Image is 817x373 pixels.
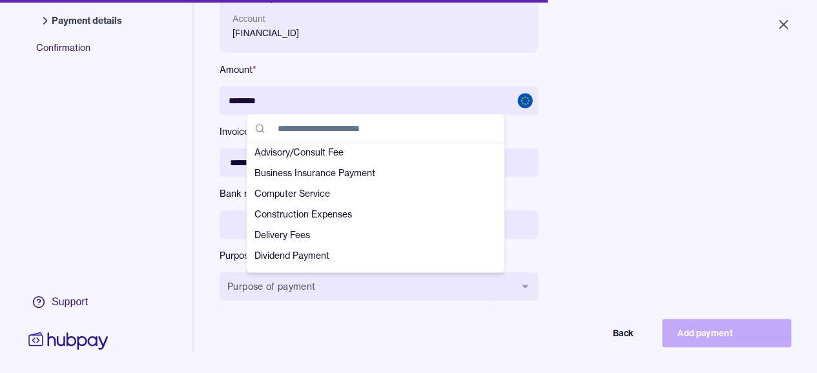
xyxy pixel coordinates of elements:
label: Bank reference [220,187,538,200]
span: Dividend Payment [254,249,481,262]
p: [FINANCIAL_ID] [233,26,525,40]
button: Purpose of payment [220,272,538,301]
span: Confirmation [36,41,140,65]
label: Amount [220,63,538,76]
p: Account [233,12,525,26]
label: Purpose of payment [220,249,538,262]
span: Payment details [52,14,127,27]
button: Close [760,10,807,39]
span: Computer Service [254,187,481,200]
span: Exported Goods [254,270,481,283]
label: Invoice/Document ID [220,125,538,138]
span: Advisory/Consult Fee [254,146,481,159]
button: Back [520,319,649,347]
span: Delivery Fees [254,228,481,241]
span: Construction Expenses [254,208,481,221]
a: Support [26,288,111,316]
div: Support [52,295,88,309]
span: Business Insurance Payment [254,166,481,179]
